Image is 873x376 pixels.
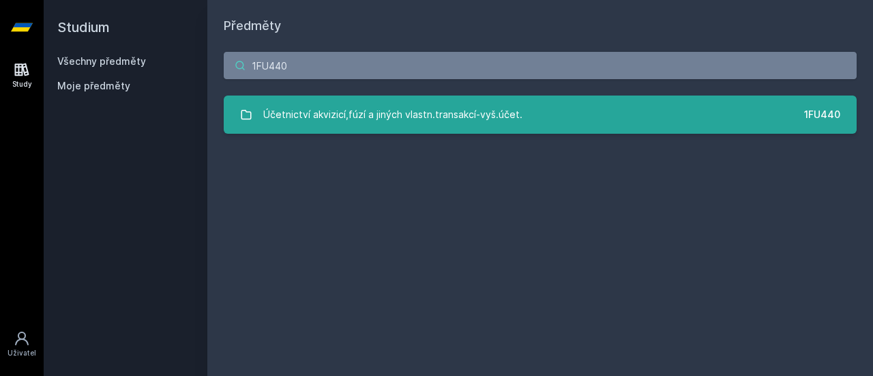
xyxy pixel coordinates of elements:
[224,16,857,35] h1: Předměty
[224,52,857,79] input: Název nebo ident předmětu…
[804,108,840,121] div: 1FU440
[57,55,146,67] a: Všechny předměty
[57,79,130,93] span: Moje předměty
[263,101,522,128] div: Účetnictví akvizicí,fúzí a jiných vlastn.transakcí-vyš.účet.
[3,55,41,96] a: Study
[3,323,41,365] a: Uživatel
[8,348,36,358] div: Uživatel
[224,96,857,134] a: Účetnictví akvizicí,fúzí a jiných vlastn.transakcí-vyš.účet. 1FU440
[12,79,32,89] div: Study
